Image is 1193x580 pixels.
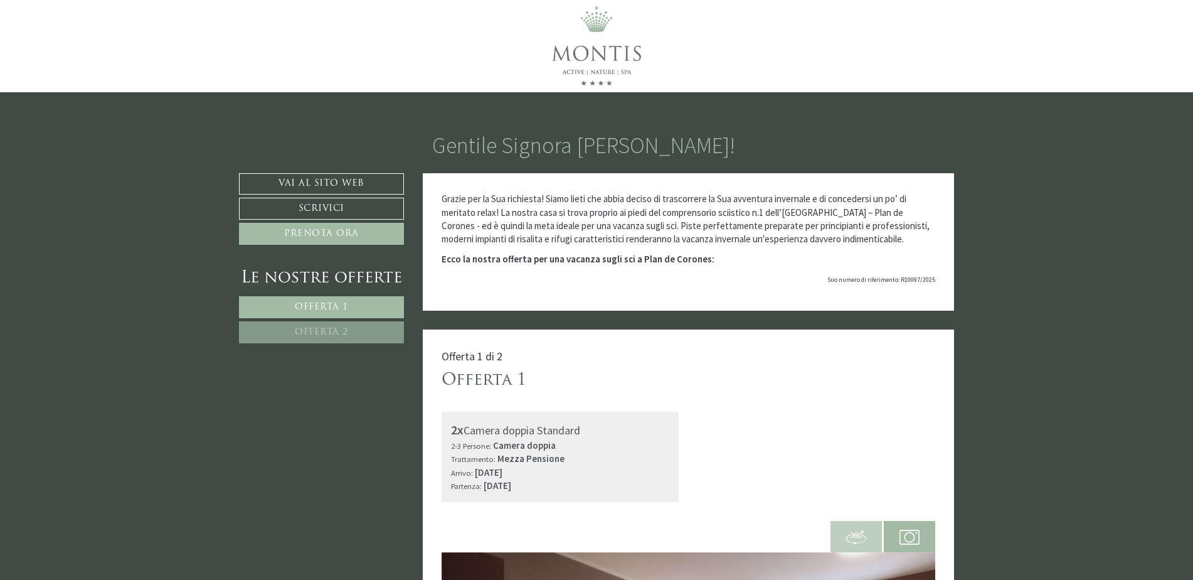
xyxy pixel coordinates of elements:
img: camera.svg [899,527,920,547]
span: Suo numero di riferimento: R10097/2025 [827,276,935,284]
div: Camera doppia Standard [451,421,670,439]
small: Partenza: [451,481,482,491]
b: [DATE] [475,466,502,478]
a: Scrivici [239,198,404,220]
b: Camera doppia [493,439,556,451]
a: Prenota ora [239,223,404,245]
span: Offerta 2 [295,328,348,337]
b: 2x [451,422,464,438]
div: Offerta 1 [442,369,526,392]
a: Vai al sito web [239,173,404,195]
strong: Ecco la nostra offerta per una vacanza sugli sci a Plan de Corones: [442,253,714,265]
span: Offerta 1 di 2 [442,349,502,363]
span: Offerta 1 [295,303,348,312]
small: 2-3 Persone: [451,441,491,451]
b: [DATE] [484,480,511,491]
b: Mezza Pensione [497,453,565,465]
div: Le nostre offerte [239,267,404,290]
small: Trattamento: [451,454,496,464]
small: Arrivo: [451,468,473,478]
p: Grazie per la Sua richiesta! Siamo lieti che abbia deciso di trascorrere la Sua avventura inverna... [442,192,936,246]
img: 360-grad.svg [846,527,866,547]
h1: Gentile Signora [PERSON_NAME]! [432,133,735,158]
